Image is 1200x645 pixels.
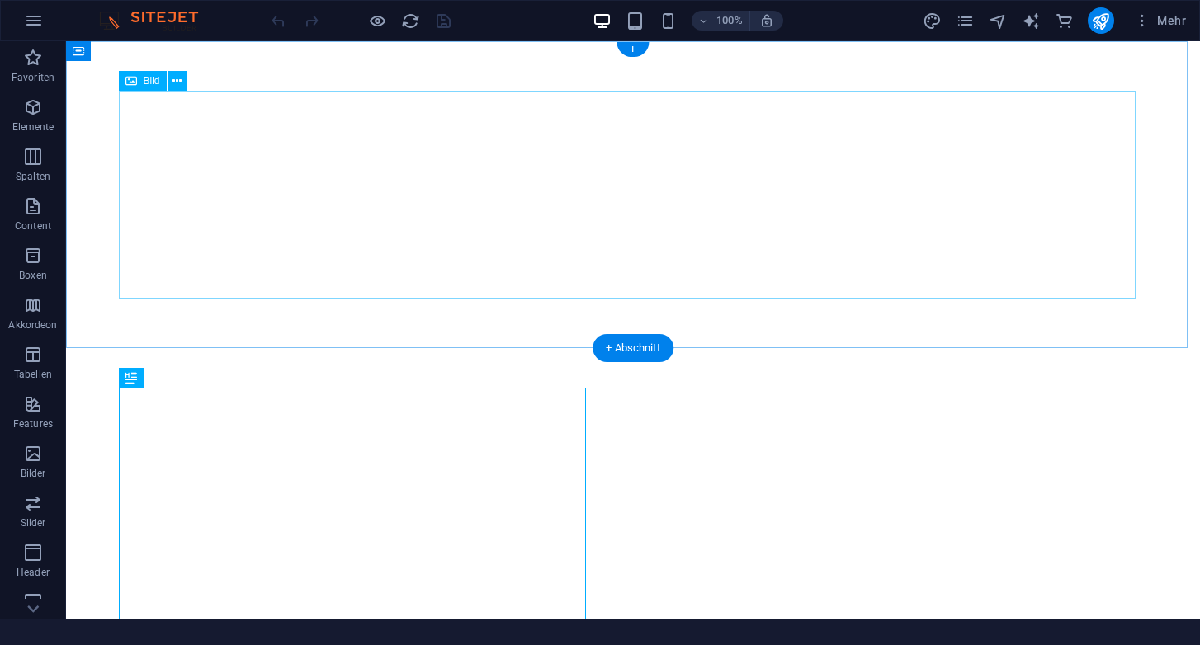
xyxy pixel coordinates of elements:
[716,11,743,31] h6: 100%
[144,76,160,86] span: Bild
[1055,11,1075,31] button: commerce
[956,11,976,31] button: pages
[989,11,1009,31] button: navigator
[21,467,46,480] p: Bilder
[95,11,219,31] img: Editor Logo
[956,12,975,31] i: Seiten (Strg+Alt+S)
[12,120,54,134] p: Elemente
[1088,7,1114,34] button: publish
[12,71,54,84] p: Favoriten
[400,11,420,31] button: reload
[401,12,420,31] i: Seite neu laden
[367,11,387,31] button: Klicke hier, um den Vorschau-Modus zu verlassen
[8,318,57,332] p: Akkordeon
[593,334,673,362] div: + Abschnitt
[923,12,942,31] i: Design (Strg+Alt+Y)
[13,417,53,431] p: Features
[14,368,52,381] p: Tabellen
[15,219,51,233] p: Content
[692,11,750,31] button: 100%
[759,13,774,28] i: Bei Größenänderung Zoomstufe automatisch an das gewählte Gerät anpassen.
[21,516,46,530] p: Slider
[1134,12,1186,29] span: Mehr
[1091,12,1110,31] i: Veröffentlichen
[1022,11,1042,31] button: text_generator
[1127,7,1193,34] button: Mehr
[1055,12,1074,31] i: Commerce
[617,42,649,57] div: +
[923,11,943,31] button: design
[16,170,50,183] p: Spalten
[19,269,47,282] p: Boxen
[17,566,50,579] p: Header
[1022,12,1041,31] i: AI Writer
[989,12,1008,31] i: Navigator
